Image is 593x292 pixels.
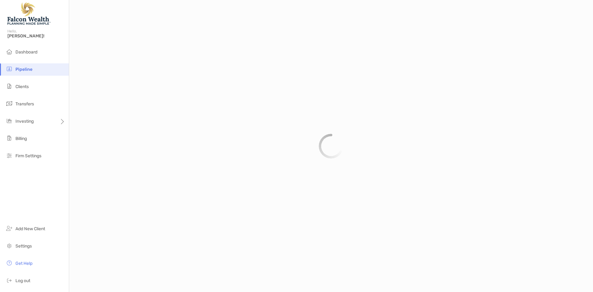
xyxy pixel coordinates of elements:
[15,84,29,89] span: Clients
[15,153,41,159] span: Firm Settings
[15,67,32,72] span: Pipeline
[6,83,13,90] img: clients icon
[6,134,13,142] img: billing icon
[15,49,37,55] span: Dashboard
[15,261,32,266] span: Get Help
[15,119,34,124] span: Investing
[15,278,30,283] span: Log out
[15,101,34,107] span: Transfers
[15,226,45,231] span: Add New Client
[6,152,13,159] img: firm-settings icon
[6,48,13,55] img: dashboard icon
[7,33,65,39] span: [PERSON_NAME]!
[6,65,13,73] img: pipeline icon
[7,2,51,25] img: Falcon Wealth Planning Logo
[6,242,13,249] img: settings icon
[15,136,27,141] span: Billing
[6,277,13,284] img: logout icon
[6,117,13,125] img: investing icon
[6,225,13,232] img: add_new_client icon
[6,259,13,267] img: get-help icon
[15,243,32,249] span: Settings
[6,100,13,107] img: transfers icon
